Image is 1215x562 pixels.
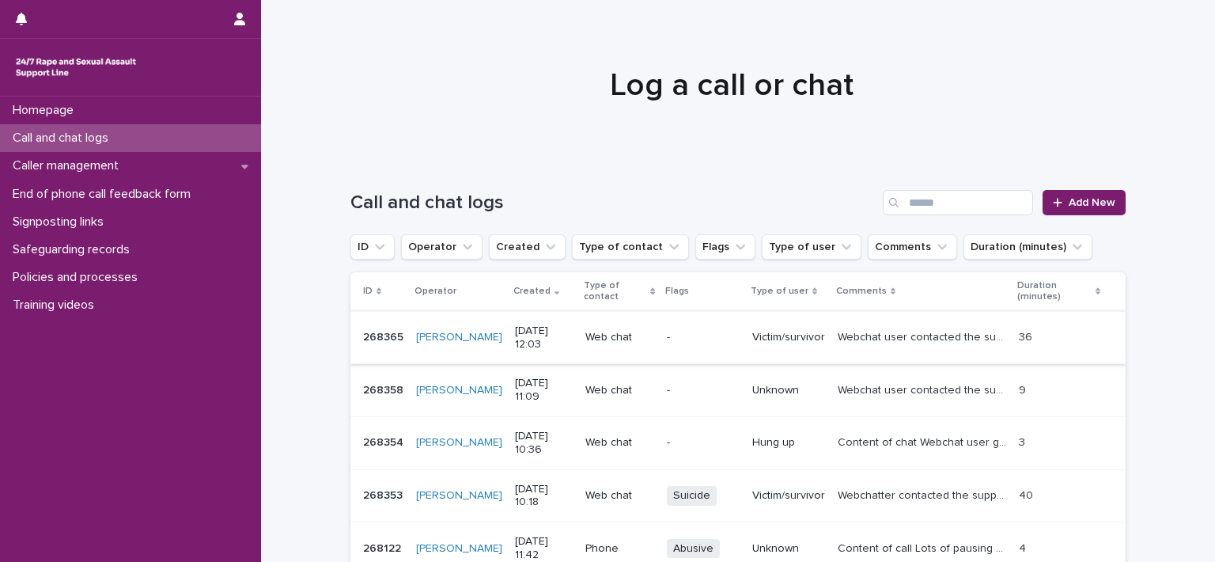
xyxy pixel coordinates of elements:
[836,283,887,300] p: Comments
[665,283,689,300] p: Flags
[414,283,456,300] p: Operator
[667,384,740,397] p: -
[1019,328,1035,344] p: 36
[416,542,502,556] a: [PERSON_NAME]
[868,234,957,260] button: Comments
[350,311,1126,364] tr: 268365268365 [PERSON_NAME] [DATE] 12:03Web chat-Victim/survivorWebchat user contacted the support...
[350,416,1126,469] tr: 268354268354 [PERSON_NAME] [DATE] 10:36Web chat-Hung upContent of chat Webchat user greeted me an...
[363,283,373,300] p: ID
[401,234,483,260] button: Operator
[350,192,876,215] h1: Call and chat logs
[416,384,502,397] a: [PERSON_NAME]
[1019,381,1029,397] p: 9
[515,377,573,404] p: [DATE] 11:09
[751,283,808,300] p: Type of user
[363,539,404,556] p: 268122
[489,234,566,260] button: Created
[350,364,1126,417] tr: 268358268358 [PERSON_NAME] [DATE] 11:09Web chat-UnknownWebchat user contacted the support line, t...
[838,486,1009,503] p: Webchatter contacted the support line to talk about historic CSA by their father and other member...
[667,331,740,344] p: -
[6,158,131,173] p: Caller management
[416,436,502,450] a: [PERSON_NAME]
[752,489,825,503] p: Victim/survivor
[1019,539,1029,556] p: 4
[572,234,689,260] button: Type of contact
[752,542,825,556] p: Unknown
[363,328,407,344] p: 268365
[1069,197,1115,208] span: Add New
[416,489,502,503] a: [PERSON_NAME]
[515,535,573,562] p: [DATE] 11:42
[585,436,653,450] p: Web chat
[1019,486,1036,503] p: 40
[350,234,395,260] button: ID
[838,539,1009,556] p: Content of call Lots of pausing and breathlessness during our call. Caller asked if they can talk...
[6,131,121,146] p: Call and chat logs
[13,51,139,83] img: rhQMoQhaT3yELyF149Cw
[752,436,825,450] p: Hung up
[585,542,653,556] p: Phone
[1017,277,1092,306] p: Duration (minutes)
[6,187,203,202] p: End of phone call feedback form
[6,298,107,313] p: Training videos
[1043,190,1126,215] a: Add New
[667,486,717,506] span: Suicide
[344,66,1119,104] h1: Log a call or chat
[752,331,825,344] p: Victim/survivor
[585,331,653,344] p: Web chat
[667,436,740,450] p: -
[515,430,573,457] p: [DATE] 10:36
[838,381,1009,397] p: Webchat user contacted the support line, they disclosed that during intimacy with their partner, ...
[363,433,407,450] p: 268354
[585,384,653,397] p: Web chat
[752,384,825,397] p: Unknown
[6,103,86,118] p: Homepage
[963,234,1092,260] button: Duration (minutes)
[363,381,407,397] p: 268358
[416,331,502,344] a: [PERSON_NAME]
[6,270,150,285] p: Policies and processes
[762,234,861,260] button: Type of user
[667,539,720,559] span: Abusive
[515,483,573,510] p: [DATE] 10:18
[515,325,573,351] p: [DATE] 12:03
[6,242,142,257] p: Safeguarding records
[584,277,646,306] p: Type of contact
[363,486,406,503] p: 268353
[1019,433,1028,450] p: 3
[838,433,1009,450] p: Content of chat Webchat user greeted me and stated their name was Lucy, I also greeted the user a...
[695,234,755,260] button: Flags
[883,190,1033,215] input: Search
[838,328,1009,344] p: Webchat user contacted the support line questioning whether what they experienced was rape or sex...
[513,283,551,300] p: Created
[6,215,116,230] p: Signposting links
[350,469,1126,522] tr: 268353268353 [PERSON_NAME] [DATE] 10:18Web chatSuicideVictim/survivorWebchatter contacted the sup...
[585,489,653,503] p: Web chat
